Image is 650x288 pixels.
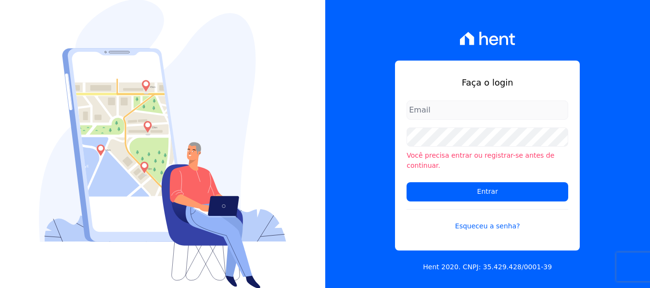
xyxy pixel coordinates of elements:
li: Você precisa entrar ou registrar-se antes de continuar. [407,150,568,171]
input: Entrar [407,182,568,201]
input: Email [407,100,568,120]
h1: Faça o login [407,76,568,89]
p: Hent 2020. CNPJ: 35.429.428/0001-39 [423,262,552,272]
a: Esqueceu a senha? [407,209,568,231]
